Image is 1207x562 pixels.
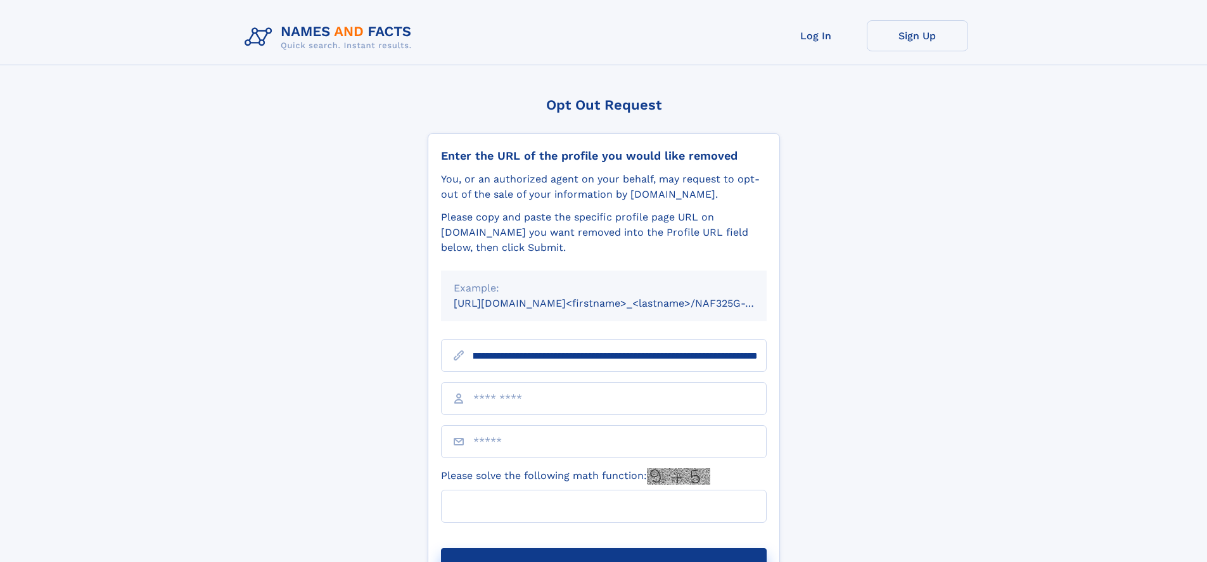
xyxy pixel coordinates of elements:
[441,210,767,255] div: Please copy and paste the specific profile page URL on [DOMAIN_NAME] you want removed into the Pr...
[454,297,791,309] small: [URL][DOMAIN_NAME]<firstname>_<lastname>/NAF325G-xxxxxxxx
[765,20,867,51] a: Log In
[441,149,767,163] div: Enter the URL of the profile you would like removed
[428,97,780,113] div: Opt Out Request
[239,20,422,54] img: Logo Names and Facts
[441,468,710,485] label: Please solve the following math function:
[867,20,968,51] a: Sign Up
[454,281,754,296] div: Example:
[441,172,767,202] div: You, or an authorized agent on your behalf, may request to opt-out of the sale of your informatio...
